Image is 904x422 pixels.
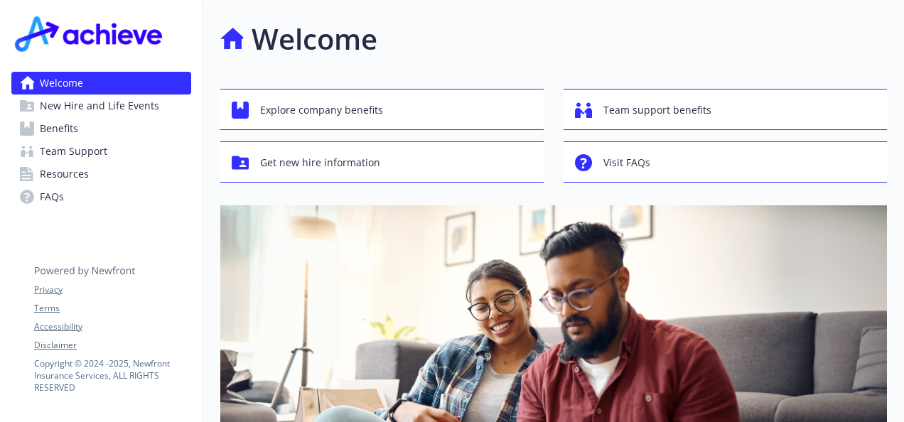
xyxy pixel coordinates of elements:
span: Get new hire information [260,149,380,176]
h1: Welcome [252,18,377,60]
p: Copyright © 2024 - 2025 , Newfront Insurance Services, ALL RIGHTS RESERVED [34,357,190,394]
a: Disclaimer [34,339,190,352]
a: New Hire and Life Events [11,94,191,117]
a: Resources [11,163,191,185]
span: FAQs [40,185,64,208]
span: New Hire and Life Events [40,94,159,117]
button: Visit FAQs [564,141,887,183]
span: Welcome [40,72,83,94]
span: Resources [40,163,89,185]
a: Accessibility [34,320,190,333]
span: Team Support [40,140,107,163]
span: Team support benefits [603,97,711,124]
a: Benefits [11,117,191,140]
span: Benefits [40,117,78,140]
button: Team support benefits [564,89,887,130]
span: Explore company benefits [260,97,383,124]
span: Visit FAQs [603,149,650,176]
a: FAQs [11,185,191,208]
a: Welcome [11,72,191,94]
button: Get new hire information [220,141,544,183]
a: Terms [34,302,190,315]
a: Privacy [34,283,190,296]
a: Team Support [11,140,191,163]
button: Explore company benefits [220,89,544,130]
